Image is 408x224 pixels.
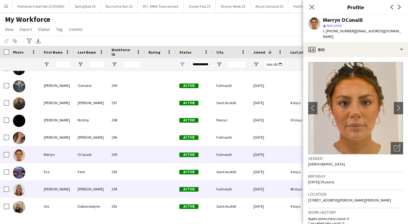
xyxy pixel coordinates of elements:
button: Royal Cornwall 25 [251,0,288,12]
span: Last job [290,50,304,55]
h3: Work history [308,210,403,215]
button: Run to the Sun 25 [101,0,138,12]
div: Merryn OConaill [323,17,363,23]
div: Osmond [74,77,108,94]
img: Alicia Shephard [13,132,25,144]
span: Active [179,204,198,209]
div: [DATE] [250,198,287,215]
div: Dobrovolskyte [74,198,108,215]
span: | [EMAIL_ADDRESS][DOMAIN_NAME] [323,29,401,39]
span: Export [20,26,32,32]
div: 39 days [287,112,324,128]
button: Porthleven Food Festival 2024 [288,0,345,12]
div: Bio [303,42,408,57]
div: [PERSON_NAME] [40,77,74,94]
div: Falmouth [213,181,250,198]
div: 297 [108,94,145,111]
h3: Birthday [308,173,403,179]
div: Saint Austell [213,94,250,111]
div: [PERSON_NAME] [40,94,74,111]
span: [DEMOGRAPHIC_DATA] [308,162,345,166]
a: Tag [54,25,65,33]
img: Ellen Kenny [13,97,25,110]
button: XFC, MMA Tournament [138,0,184,12]
span: Active [179,83,198,88]
div: 294 [108,181,145,198]
img: Ula Dobrovolskyte [13,201,25,213]
img: Crew avatar or photo [308,62,403,154]
span: Joined [253,50,265,55]
div: Ford [74,163,108,180]
p: Applications total count: 0 [308,216,403,221]
div: Saint Austell [213,163,250,180]
img: Alex Osmond [13,80,25,92]
app-action-btn: Advanced filters [26,37,33,45]
span: City [216,50,223,55]
a: View [2,25,16,33]
img: Joe Mcilroy [13,115,25,127]
input: Workforce ID Filter Input [123,61,141,68]
div: 4 days [287,198,324,215]
img: Jocelyn Eccleston [13,184,25,196]
button: Open Filter Menu [44,62,49,67]
div: 299 [108,77,145,94]
span: Photo [13,50,23,55]
span: Rating [149,50,160,55]
div: [DATE] [250,77,287,94]
span: Active [179,187,198,192]
a: Export [17,25,34,33]
div: Penryn [213,112,250,128]
div: Open photos pop-in [391,142,403,154]
span: Tag [56,26,63,32]
div: OConaill [74,146,108,163]
button: Oyster Fest 25 [184,0,216,12]
div: 298 [108,112,145,128]
span: Active [179,118,198,123]
button: Portleven Food Fest 25 (EV002) [13,0,70,12]
div: [PERSON_NAME] [74,94,108,111]
img: Merryn OConaill [13,149,25,161]
div: [DATE] [250,112,287,128]
span: Status [38,26,50,32]
div: 292 [108,198,145,215]
img: Eva Ford [13,166,25,179]
button: Open Filter Menu [78,62,83,67]
div: Falmouth [213,146,250,163]
button: Open Filter Menu [216,62,222,67]
button: Spring Ball 25 [70,0,101,12]
div: [DATE] [250,181,287,198]
div: [PERSON_NAME] [40,112,74,128]
span: [DATE] (19 years) [308,180,334,184]
input: First Name Filter Input [55,61,70,68]
div: 295 [108,146,145,163]
div: Saint Austell [213,198,250,215]
a: Status [35,25,52,33]
h3: Profile [303,3,408,11]
div: 4 days [287,163,324,180]
span: Active [179,153,198,157]
div: [DATE] [250,129,287,146]
div: [PERSON_NAME] [40,129,74,146]
button: Open Filter Menu [112,62,117,67]
span: Comms [69,26,83,32]
span: Not rated [327,23,341,28]
div: [DATE] [250,146,287,163]
app-action-btn: Export XLSX [35,37,42,45]
input: Joined Filter Input [264,61,283,68]
span: Active [179,135,198,140]
div: Eva [40,163,74,180]
div: Mcilroy [74,112,108,128]
span: First Name [44,50,63,55]
span: View [5,26,14,32]
span: My Workforce [5,15,50,24]
div: [PERSON_NAME] [40,181,74,198]
div: Falmouth [213,77,250,94]
span: Status [179,50,191,55]
span: [STREET_ADDRESS][PERSON_NAME][PERSON_NAME] [308,198,391,202]
button: Open Filter Menu [179,62,185,67]
div: Ula [40,198,74,215]
input: Last Name Filter Input [89,61,104,68]
span: Active [179,170,198,174]
div: Merryn [40,146,74,163]
div: 40 days [287,181,324,198]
